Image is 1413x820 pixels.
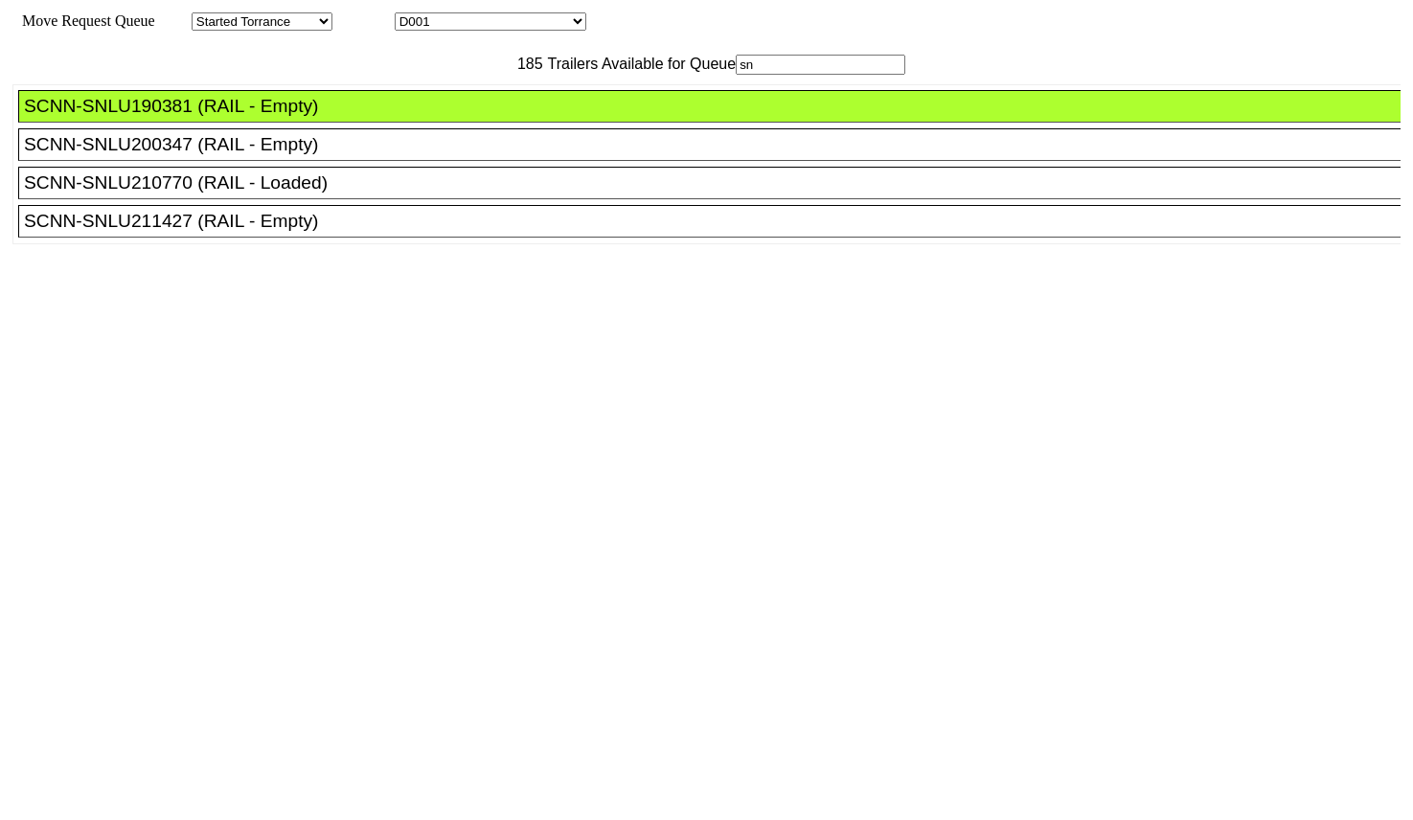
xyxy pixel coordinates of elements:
[158,12,188,29] span: Area
[12,12,155,29] span: Move Request Queue
[24,96,1412,117] div: SCNN-SNLU190381 (RAIL - Empty)
[543,56,737,72] span: Trailers Available for Queue
[508,56,543,72] span: 185
[24,134,1412,155] div: SCNN-SNLU200347 (RAIL - Empty)
[24,211,1412,232] div: SCNN-SNLU211427 (RAIL - Empty)
[736,55,905,75] input: Filter Available Trailers
[24,172,1412,194] div: SCNN-SNLU210770 (RAIL - Loaded)
[336,12,391,29] span: Location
